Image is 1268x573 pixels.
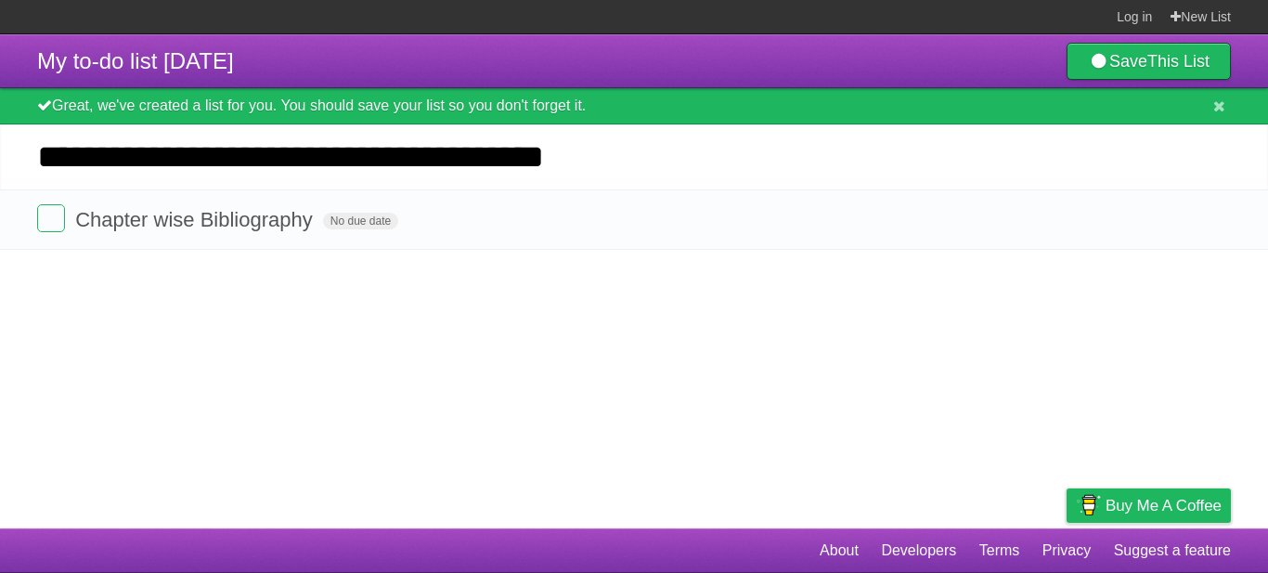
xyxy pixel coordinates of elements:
b: This List [1147,52,1210,71]
a: Buy me a coffee [1067,488,1231,523]
span: No due date [323,213,398,229]
span: Chapter wise Bibliography [75,208,317,231]
span: My to-do list [DATE] [37,48,234,73]
a: About [820,533,859,568]
a: Privacy [1042,533,1091,568]
a: SaveThis List [1067,43,1231,80]
span: Buy me a coffee [1106,489,1222,522]
a: Developers [881,533,956,568]
label: Done [37,204,65,232]
a: Terms [979,533,1020,568]
img: Buy me a coffee [1076,489,1101,521]
a: Suggest a feature [1114,533,1231,568]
